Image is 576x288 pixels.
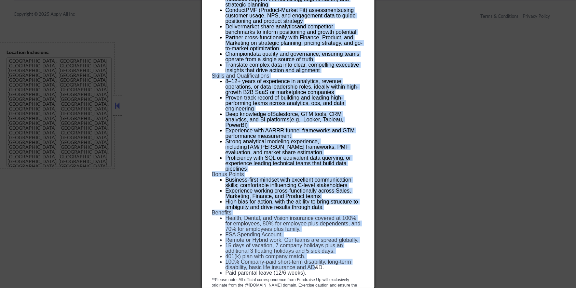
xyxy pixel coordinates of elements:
span: Paid parental leave (12/6 weeks). [225,270,306,276]
li: Business-first mindset with excellent communication skills; comfortable influencing C-level stake... [225,177,364,188]
span: Skills and Qualifications [212,73,270,79]
li: 8–12+ years of experience in analytics, revenue operations, or data leadership roles, ideally wit... [225,79,364,95]
span: FSA Spending Account. [225,232,283,237]
span: Salesforce, GTM tools, CRM analytics, and BI platforms [225,111,342,122]
span: Health, Dental, and Vision insurance covered at 100% for employees, 80% for employee plus depende... [225,215,361,232]
span: PMF (Product-Market Fit) assessments [246,7,341,13]
span: market share analytics [242,24,297,29]
li: Proficiency with SQL or equivalent data querying, or experience leading technical teams that buil... [225,155,364,172]
li: Conduct using customer usage, NPS, and engagement data to guide positioning and product strategy [225,8,364,24]
li: Strong analytical modeling experience, including , PMF evaluation, and market share estimation [225,139,364,155]
span: Remote or Hybrid work. Our teams are spread globally. [225,237,359,243]
span: Benefits [212,210,232,215]
li: Deliver and competitor benchmarks to inform positioning and growth potential [225,24,364,35]
li: High bias for action, with the ability to bring structure to ambiguity and drive results through ... [225,199,364,210]
li: Experience with AARRR funnel frameworks and GTM performance measurement [225,128,364,139]
span: 100% Company-paid short-term disability, long-term disability, basic life insurance and AD&D. [225,259,351,270]
span: 15 days of vacation, 7 company holidays plus an additional 3 floating holidays and 5 sick days. [225,243,343,254]
li: Proven track record of building and leading high-performing teams across analytics, ops, and data... [225,95,364,112]
li: Deep knowledge of (e.g., Looker, Tableau, PowerBI) [225,112,364,128]
li: Partner cross-functionally with Finance, Product, and Marketing on strategic planning, pricing st... [225,35,364,51]
li: Experience working cross-functionally across Sales, Marketing, Finance, and Product teams [225,188,364,199]
li: Champion , ensuring teams operate from a single source of truth [225,51,364,62]
span: data quality and governance [250,51,319,57]
span: Bonus Points [212,171,244,177]
span: 401(k) plan with company match. [225,253,306,259]
span: TAM/[PERSON_NAME] frameworks [247,144,334,150]
li: Translate complex data into clear, compelling executive insights that drive action and alignment [225,62,364,73]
